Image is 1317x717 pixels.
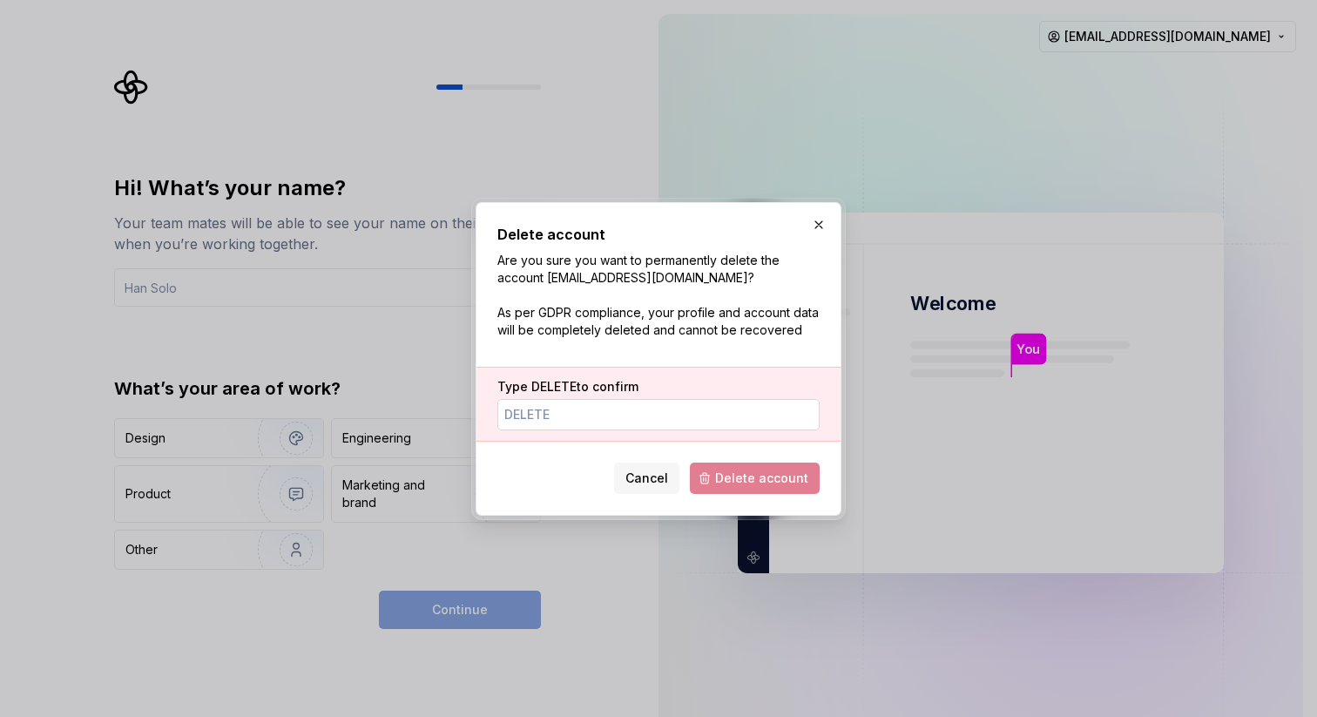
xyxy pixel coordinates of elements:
[497,224,820,245] h2: Delete account
[625,470,668,487] span: Cancel
[497,252,820,339] p: Are you sure you want to permanently delete the account [EMAIL_ADDRESS][DOMAIN_NAME]? As per GDPR...
[614,463,679,494] button: Cancel
[531,379,577,394] span: DELETE
[497,399,820,430] input: DELETE
[497,378,638,396] label: Type to confirm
